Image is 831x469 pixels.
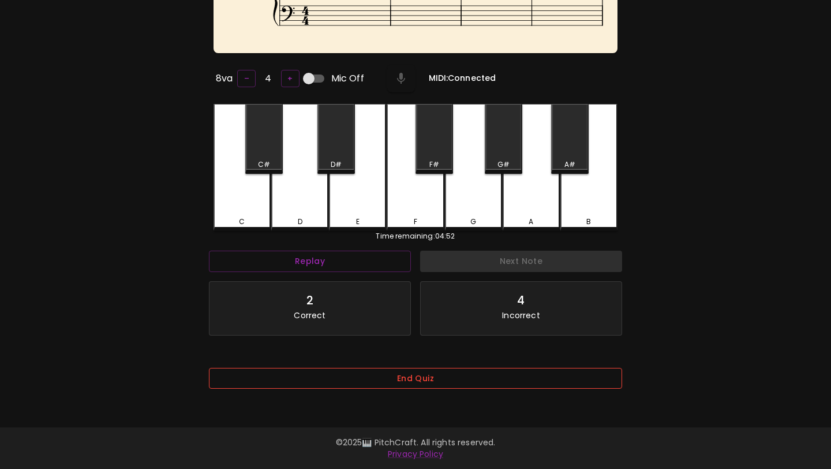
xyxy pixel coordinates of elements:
[306,291,313,310] div: 2
[470,217,476,227] div: G
[529,217,533,227] div: A
[356,217,360,227] div: E
[258,159,270,170] div: C#
[564,159,575,170] div: A#
[429,159,439,170] div: F#
[586,217,591,227] div: B
[237,70,256,88] button: –
[83,437,748,448] p: © 2025 🎹 PitchCraft. All rights reserved.
[517,291,525,310] div: 4
[497,159,510,170] div: G#
[214,231,617,241] div: Time remaining: 04:52
[239,217,245,227] div: C
[281,70,300,88] button: +
[298,217,302,227] div: D
[265,70,271,87] h6: 4
[216,70,233,87] h6: 8va
[294,310,325,321] p: Correct
[331,159,342,170] div: D#
[429,72,496,85] h6: MIDI: Connected
[414,217,417,227] div: F
[331,72,364,85] span: Mic Off
[388,448,443,460] a: Privacy Policy
[209,368,622,389] button: End Quiz
[502,310,540,321] p: Incorrect
[209,251,411,272] button: Replay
